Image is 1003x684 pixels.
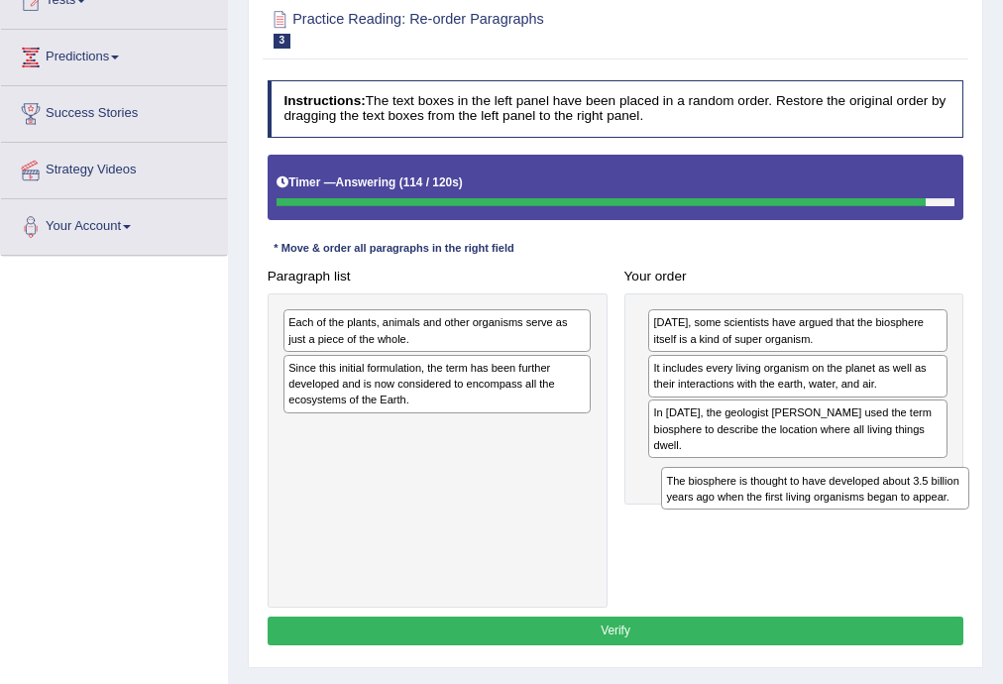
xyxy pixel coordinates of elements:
[268,7,700,49] h2: Practice Reading: Re-order Paragraphs
[403,175,459,189] b: 114 / 120s
[1,86,227,136] a: Success Stories
[283,93,365,108] b: Instructions:
[399,175,403,189] b: (
[283,355,591,413] div: Since this initial formulation, the term has been further developed and is now considered to enco...
[661,467,969,510] div: The biosphere is thought to have developed about 3.5 billion years ago when the first living orga...
[1,30,227,79] a: Predictions
[1,143,227,192] a: Strategy Videos
[1,199,227,249] a: Your Account
[648,309,947,352] div: [DATE], some scientists have argued that the biosphere itself is a kind of super organism.
[277,176,463,189] h5: Timer —
[459,175,463,189] b: )
[648,399,947,458] div: In [DATE], the geologist [PERSON_NAME] used the term biosphere to describe the location where all...
[268,270,608,285] h4: Paragraph list
[283,309,591,352] div: Each of the plants, animals and other organisms serve as just a piece of the whole.
[624,270,964,285] h4: Your order
[268,80,964,137] h4: The text boxes in the left panel have been placed in a random order. Restore the original order b...
[336,175,396,189] b: Answering
[648,355,947,398] div: It includes every living organism on the planet as well as their interactions with the earth, wat...
[268,617,964,645] button: Verify
[274,34,291,49] span: 3
[268,241,521,258] div: * Move & order all paragraphs in the right field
